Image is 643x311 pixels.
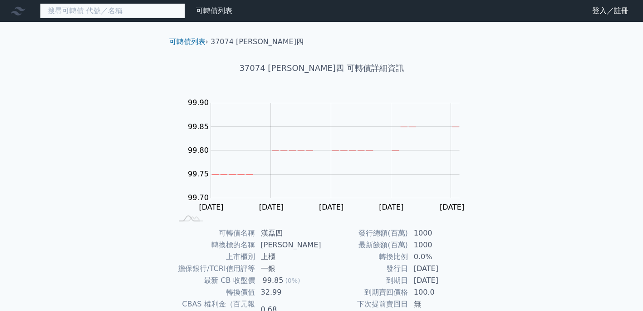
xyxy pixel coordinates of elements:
td: 漢磊四 [255,227,322,239]
td: 上市櫃別 [173,251,255,263]
tspan: 99.90 [188,98,209,107]
li: 37074 [PERSON_NAME]四 [211,36,304,47]
td: 發行總額(百萬) [322,227,408,239]
a: 登入／註冊 [585,4,636,18]
tspan: [DATE] [440,203,464,211]
td: 1000 [408,239,471,251]
td: 32.99 [255,286,322,298]
td: 無 [408,298,471,310]
div: 99.85 [261,275,285,286]
tspan: [DATE] [379,203,403,211]
td: [DATE] [408,275,471,286]
tspan: 99.75 [188,170,209,178]
tspan: 99.85 [188,122,209,131]
td: 可轉債名稱 [173,227,255,239]
td: 最新餘額(百萬) [322,239,408,251]
input: 搜尋可轉債 代號／名稱 [40,3,185,19]
a: 可轉債列表 [196,6,232,15]
td: 轉換價值 [173,286,255,298]
tspan: 99.80 [188,146,209,155]
tspan: 99.70 [188,193,209,202]
span: (0%) [285,277,300,284]
td: 上櫃 [255,251,322,263]
td: 下次提前賣回日 [322,298,408,310]
td: [PERSON_NAME] [255,239,322,251]
td: 轉換比例 [322,251,408,263]
td: 最新 CB 收盤價 [173,275,255,286]
li: › [169,36,208,47]
td: 到期日 [322,275,408,286]
tspan: [DATE] [259,203,284,211]
td: 0.0% [408,251,471,263]
h1: 37074 [PERSON_NAME]四 可轉債詳細資訊 [162,62,481,75]
g: Chart [183,98,473,211]
g: Series [212,127,459,175]
td: 100.0 [408,286,471,298]
td: 到期賣回價格 [322,286,408,298]
td: [DATE] [408,263,471,275]
td: 1000 [408,227,471,239]
td: 一銀 [255,263,322,275]
tspan: [DATE] [199,203,224,211]
a: 可轉債列表 [169,37,206,46]
td: 發行日 [322,263,408,275]
tspan: [DATE] [319,203,344,211]
td: 擔保銀行/TCRI信用評等 [173,263,255,275]
td: 轉換標的名稱 [173,239,255,251]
